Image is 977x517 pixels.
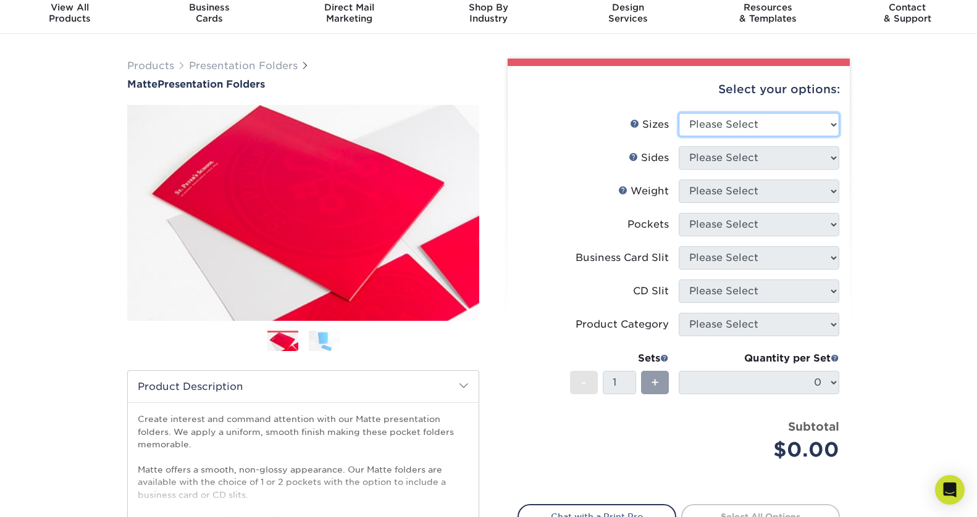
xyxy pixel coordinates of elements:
span: + [651,373,659,392]
span: Direct Mail [279,2,419,13]
div: & Templates [698,2,837,24]
span: Matte [127,78,157,90]
div: Open Intercom Messenger [935,475,965,505]
span: Contact [837,2,977,13]
div: Sides [629,151,669,165]
a: Products [127,60,174,72]
div: Weight [618,184,669,199]
a: MattePresentation Folders [127,78,479,90]
div: Industry [419,2,558,24]
span: Design [558,2,698,13]
div: Marketing [279,2,419,24]
div: Cards [140,2,279,24]
div: Business Card Slit [576,250,669,265]
div: Sets [570,351,669,366]
img: Matte 01 [127,91,479,334]
div: & Support [837,2,977,24]
div: Sizes [630,117,669,132]
div: $0.00 [688,435,839,465]
div: CD Slit [633,284,669,299]
div: Quantity per Set [679,351,839,366]
div: Services [558,2,698,24]
div: Product Category [576,317,669,332]
a: Presentation Folders [189,60,298,72]
strong: Subtotal [788,420,839,433]
span: Shop By [419,2,558,13]
h2: Product Description [128,371,479,402]
div: Pockets [627,217,669,232]
div: Select your options: [518,66,840,113]
h1: Presentation Folders [127,78,479,90]
span: - [581,373,587,392]
iframe: Google Customer Reviews [3,479,105,513]
span: Resources [698,2,837,13]
span: Business [140,2,279,13]
img: Presentation Folders 01 [267,331,298,353]
img: Presentation Folders 02 [309,330,340,352]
